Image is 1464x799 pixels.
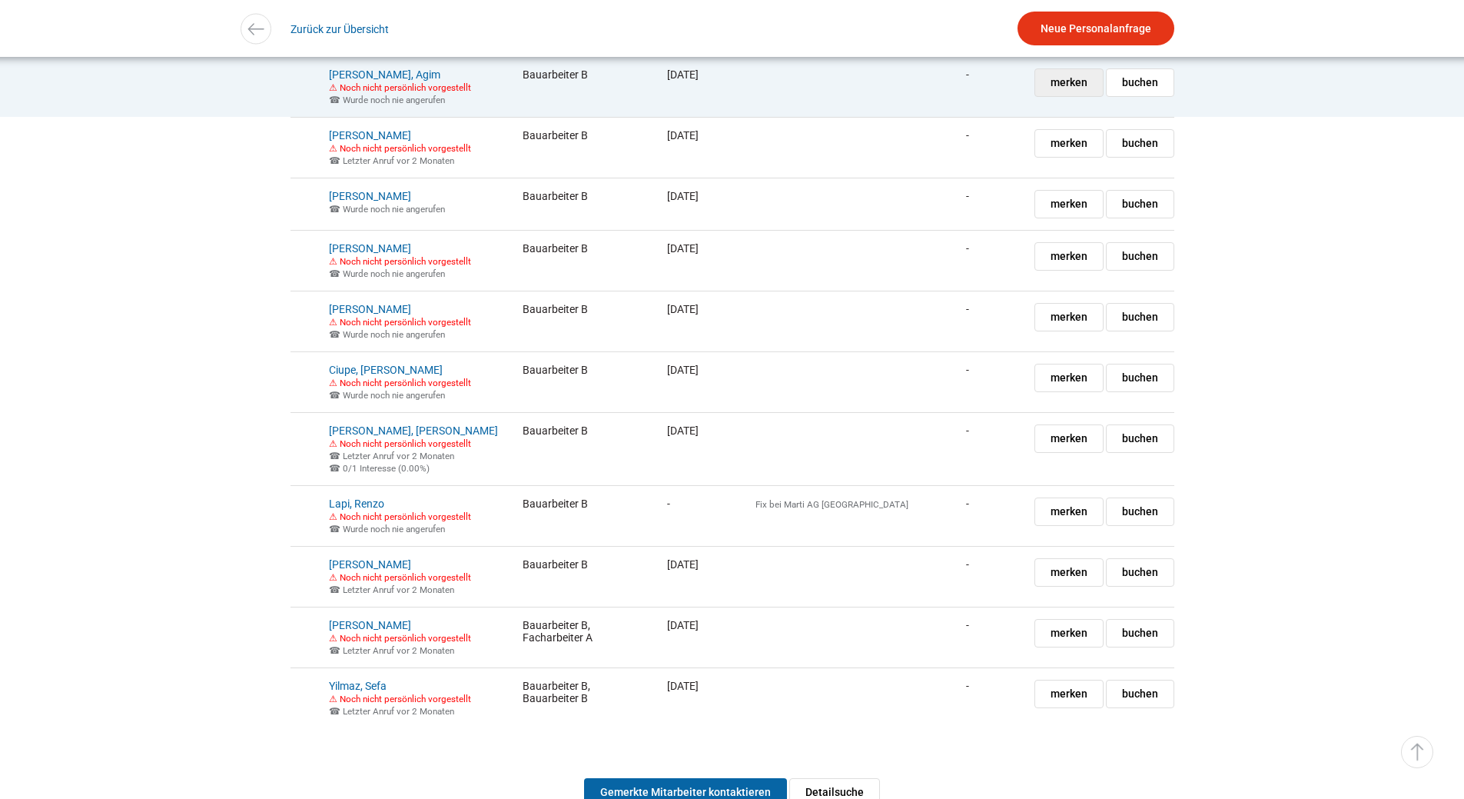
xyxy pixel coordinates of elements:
img: icon-arrow-left.svg [244,18,267,40]
span: - [966,680,969,692]
span: - [966,190,969,202]
span: - [966,619,969,631]
a: buchen [1106,619,1174,648]
td: [DATE] [656,291,744,351]
td: Bauarbeiter B [511,178,656,230]
td: [DATE] [656,607,744,667]
a: buchen [1106,424,1174,453]
small: ⚠ Noch nicht persönlich vorgestellt [329,256,471,267]
span: merken [1051,304,1087,331]
span: merken [1051,130,1087,157]
small: ⚠ Noch nicht persönlich vorgestellt [329,378,471,388]
a: [PERSON_NAME] [329,242,411,255]
span: merken [1051,498,1087,525]
td: Bauarbeiter B [511,412,656,485]
a: Ciupe, [PERSON_NAME] [329,364,443,376]
td: Bauarbeiter B [511,291,656,351]
td: - [656,485,744,546]
small: 05.06.2025 13:26:26 [329,451,454,461]
span: - [966,68,969,81]
a: merken [1034,558,1104,587]
small: 05.06.2025 13:27:21 [329,645,454,656]
a: merken [1034,424,1104,453]
td: Bauarbeiter B [511,485,656,546]
td: [DATE] [656,351,744,412]
small: ☎ Wurde noch nie angerufen [329,329,445,340]
small: ⚠ Noch nicht persönlich vorgestellt [329,438,471,449]
td: [DATE] [656,546,744,607]
a: [PERSON_NAME] [329,558,411,571]
td: [DATE] [656,230,744,291]
small: ☎ Wurde noch nie angerufen [329,268,445,279]
a: [PERSON_NAME], [PERSON_NAME] [329,424,498,437]
a: buchen [1106,68,1174,97]
td: Bauarbeiter B [511,56,656,117]
td: November 2022: über Drini Reisen reingekommen [317,546,511,607]
td: nicht telefonisch erreichbar. 2023 über Arbeitsmarktservice erhalten [317,117,511,178]
span: - [966,424,969,437]
small: ⚠ Noch nicht persönlich vorgestellt [329,82,471,93]
small: 06.06.2025 12:26:24 [329,584,454,595]
a: Lapi, Renzo [329,498,384,510]
td: Bauarbeiter B [511,351,656,412]
small: Fix bei Marti AG [GEOGRAPHIC_DATA] [755,499,908,510]
a: buchen [1106,364,1174,392]
span: merken [1051,681,1087,707]
td: [DATE] [656,178,744,230]
a: buchen [1106,242,1174,271]
a: buchen [1106,129,1174,158]
a: [PERSON_NAME], Agim [329,68,440,81]
span: merken [1051,425,1087,452]
small: ⚠ Noch nicht persönlich vorgestellt [329,633,471,644]
a: merken [1034,129,1104,158]
span: - [966,364,969,376]
a: buchen [1106,303,1174,331]
a: Neue Personalanfrage [1017,12,1174,45]
span: merken [1051,620,1087,647]
small: 06.06.2025 11:53:36 [329,155,454,166]
td: Haben ihn mehrfach probiert telefonisch zu erreichen + Postkarte gesendet. Kam aber nie eine Rück... [317,178,511,230]
a: Zurück zur Übersicht [290,12,389,46]
small: ☎ Wurde noch nie angerufen [329,204,445,215]
span: merken [1051,559,1087,586]
a: merken [1034,364,1104,392]
a: Yilmaz, Sefa [329,680,387,692]
td: Bauarbeiter B [511,546,656,607]
td: [DATE] [656,117,744,178]
span: merken [1051,191,1087,218]
a: merken [1034,190,1104,218]
span: - [966,498,969,510]
span: - [966,242,969,255]
a: merken [1034,619,1104,648]
a: [PERSON_NAME] [329,190,411,202]
span: - [966,303,969,315]
small: ☎ Wurde noch nie angerufen [329,95,445,105]
td: war bei LTP im einsatz seit oktober 2021 [317,607,511,667]
a: [PERSON_NAME] [329,129,411,141]
a: merken [1034,498,1104,526]
td: Bauarbeiter B [511,230,656,291]
td: Bauarbeiter B [511,117,656,178]
td: [DATE] [656,667,744,728]
small: ⚠ Noch nicht persönlich vorgestellt [329,511,471,522]
a: [PERSON_NAME] [329,303,411,315]
small: ⚠ Noch nicht persönlich vorgestellt [329,694,471,704]
a: ▵ Nach oben [1401,736,1433,768]
td: Bauarbeiter B, Facharbeiter A [511,607,656,667]
span: merken [1051,243,1087,270]
td: [DATE] [656,56,744,117]
small: ⚠ Noch nicht persönlich vorgestellt [329,317,471,328]
a: buchen [1106,558,1174,587]
small: ⚠ Noch nicht persönlich vorgestellt [329,143,471,154]
small: 05.06.2025 11:57:27 [329,706,454,717]
span: - [966,129,969,141]
a: buchen [1106,190,1174,218]
a: [PERSON_NAME] [329,619,411,631]
td: [DATE] [656,412,744,485]
small: ⚠ Noch nicht persönlich vorgestellt [329,572,471,583]
td: Bauarbeiter B, Bauarbeiter B [511,667,656,728]
span: - [966,558,969,571]
small: ☎ Wurde noch nie angerufen [329,390,445,401]
small: ☎ 0/1 Interesse (0.00%) [329,463,430,474]
a: buchen [1106,498,1174,526]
